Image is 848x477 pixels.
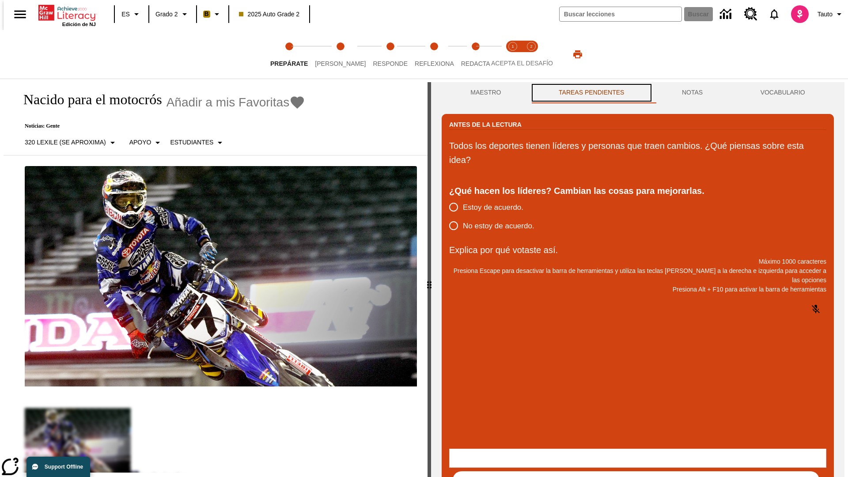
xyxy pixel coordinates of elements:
h1: Nacido para el motocrós [14,91,162,108]
img: avatar image [791,5,809,23]
span: No estoy de acuerdo. [463,220,534,232]
p: Presiona Escape para desactivar la barra de herramientas y utiliza las teclas [PERSON_NAME] a la ... [449,266,826,285]
button: Perfil/Configuración [814,6,848,22]
span: Estoy de acuerdo. [463,202,523,213]
button: Abrir el menú lateral [7,1,33,27]
div: Instructional Panel Tabs [442,82,834,103]
span: Support Offline [45,464,83,470]
span: Responde [373,60,408,67]
p: Presiona Alt + F10 para activar la barra de herramientas [449,285,826,294]
div: poll [449,198,541,235]
button: Añadir a mis Favoritas - Nacido para el motocrós [167,95,306,110]
button: Haga clic para activar la función de reconocimiento de voz [805,299,826,320]
p: Todos los deportes tienen líderes y personas que traen cambios. ¿Qué piensas sobre esta idea? [449,139,826,167]
a: Notificaciones [763,3,786,26]
button: Escoja un nuevo avatar [786,3,814,26]
button: Reflexiona step 4 of 5 [408,30,461,79]
button: Responde step 3 of 5 [366,30,415,79]
span: B [204,8,209,19]
button: Tipo de apoyo, Apoyo [126,135,167,151]
p: Estudiantes [170,138,213,147]
span: Reflexiona [415,60,454,67]
span: Tauto [818,10,833,19]
button: NOTAS [653,82,732,103]
span: Añadir a mis Favoritas [167,95,290,110]
div: activity [431,82,844,477]
button: Prepárate step 1 of 5 [263,30,315,79]
button: VOCABULARIO [731,82,834,103]
button: Maestro [442,82,530,103]
button: Seleccionar estudiante [167,135,229,151]
button: Acepta el desafío lee step 1 of 2 [500,30,526,79]
div: ¿Qué hacen los líderes? Cambian las cosas para mejorarlas. [449,184,826,198]
p: Apoyo [129,138,151,147]
span: ES [121,10,130,19]
button: Boost El color de la clase es anaranjado claro. Cambiar el color de la clase. [200,6,226,22]
h2: Antes de la lectura [449,120,522,129]
text: 2 [530,44,532,49]
p: Noticias: Gente [14,123,305,129]
button: Imprimir [564,46,592,62]
button: Redacta step 5 of 5 [454,30,497,79]
button: TAREAS PENDIENTES [530,82,653,103]
button: Acepta el desafío contesta step 2 of 2 [519,30,544,79]
span: Grado 2 [155,10,178,19]
span: Prepárate [270,60,308,67]
span: Edición de NJ [62,22,96,27]
button: Lee step 2 of 5 [308,30,373,79]
body: Explica por qué votaste así. Máximo 1000 caracteres Presiona Alt + F10 para activar la barra de h... [4,7,129,15]
button: Lenguaje: ES, Selecciona un idioma [117,6,146,22]
a: Centro de recursos, Se abrirá en una pestaña nueva. [739,2,763,26]
text: 1 [511,44,514,49]
button: Seleccione Lexile, 320 Lexile (Se aproxima) [21,135,121,151]
span: 2025 Auto Grade 2 [239,10,300,19]
a: Centro de información [715,2,739,26]
button: Support Offline [26,457,90,477]
div: reading [4,82,428,473]
p: 320 Lexile (Se aproxima) [25,138,106,147]
span: [PERSON_NAME] [315,60,366,67]
p: Máximo 1000 caracteres [449,257,826,266]
div: Pulsa la tecla de intro o la barra espaciadora y luego presiona las flechas de derecha e izquierd... [428,82,431,477]
div: Portada [38,3,96,27]
img: El corredor de motocrós James Stewart vuela por los aires en su motocicleta de montaña [25,166,417,387]
span: Redacta [461,60,490,67]
button: Grado: Grado 2, Elige un grado [152,6,193,22]
input: Buscar campo [560,7,681,21]
span: ACEPTA EL DESAFÍO [491,60,553,67]
p: Explica por qué votaste así. [449,243,826,257]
